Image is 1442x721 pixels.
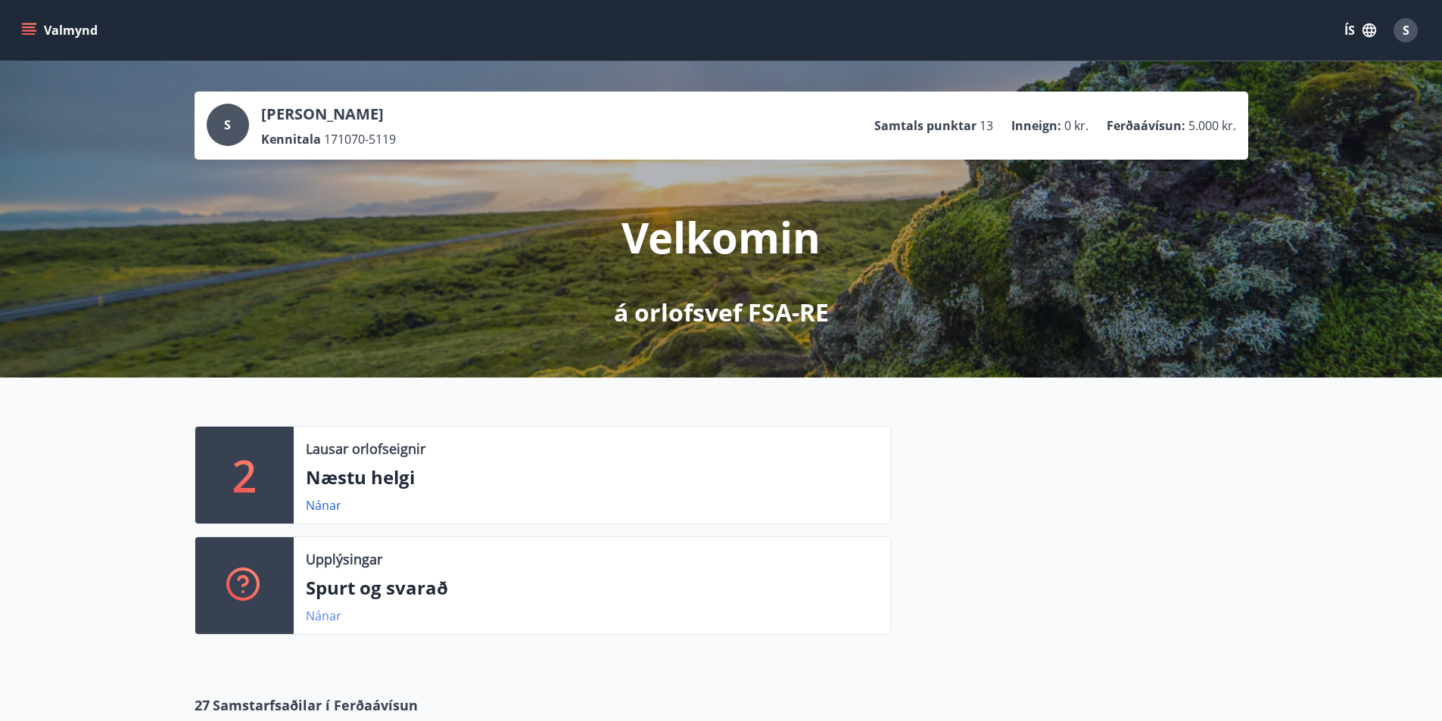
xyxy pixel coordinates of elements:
[614,296,829,329] p: á orlofsvef FSA-RE
[1011,117,1061,134] p: Inneign :
[1107,117,1185,134] p: Ferðaávísun :
[224,117,231,133] span: S
[306,608,341,624] a: Nánar
[261,104,396,125] p: [PERSON_NAME]
[980,117,993,134] span: 13
[1188,117,1236,134] span: 5.000 kr.
[306,549,382,569] p: Upplýsingar
[306,465,878,490] p: Næstu helgi
[261,131,321,148] p: Kennitala
[1403,22,1409,39] span: S
[1064,117,1089,134] span: 0 kr.
[18,17,104,44] button: menu
[621,208,821,266] p: Velkomin
[195,695,210,715] span: 27
[1387,12,1424,48] button: S
[213,695,418,715] span: Samstarfsaðilar í Ferðaávísun
[1336,17,1384,44] button: ÍS
[324,131,396,148] span: 171070-5119
[874,117,976,134] p: Samtals punktar
[306,575,878,601] p: Spurt og svarað
[306,497,341,514] a: Nánar
[306,439,425,458] p: Lausar orlofseignir
[232,446,257,504] p: 2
